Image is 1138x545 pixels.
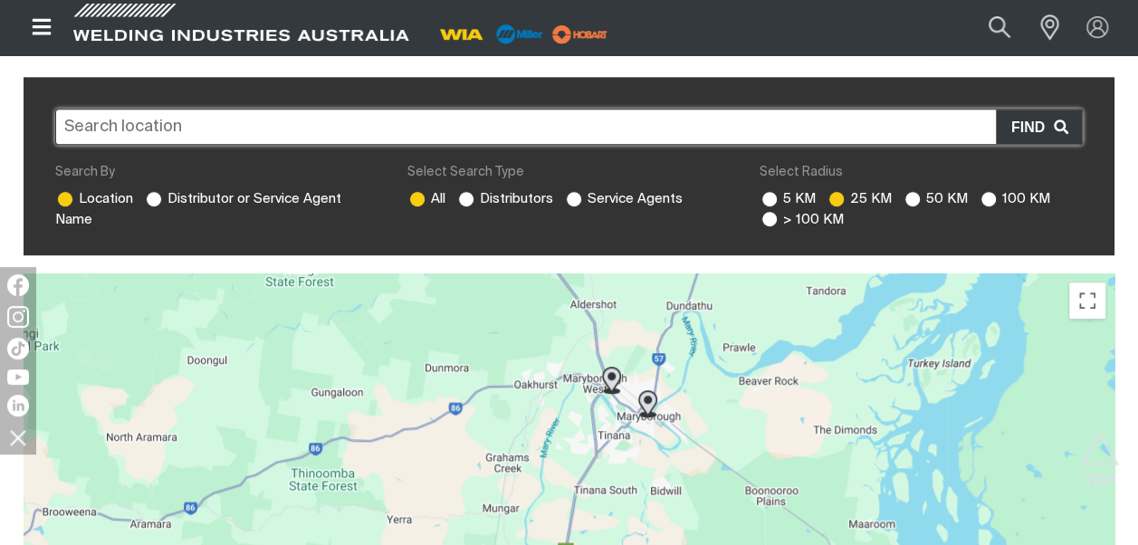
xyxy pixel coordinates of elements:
label: Service Agents [564,192,683,206]
img: hide socials [3,422,33,453]
label: 25 KM [827,192,892,206]
button: Find [996,110,1082,144]
img: miller [547,21,613,48]
label: Distributor or Service Agent Name [55,192,341,226]
label: 100 KM [979,192,1050,206]
span: Find [1011,116,1054,139]
img: Instagram [7,306,29,328]
label: 5 KM [760,192,816,206]
div: Search By [55,163,378,182]
button: Scroll to top [1079,432,1120,473]
div: Select Radius [760,163,1083,182]
img: YouTube [7,369,29,385]
label: > 100 KM [760,213,844,226]
button: Toggle fullscreen view [1069,282,1105,319]
img: TikTok [7,338,29,359]
button: Search products [969,7,1030,48]
input: Search location [55,109,1083,145]
img: Facebook [7,274,29,296]
div: Select Search Type [407,163,731,182]
a: miller [547,27,613,41]
label: Location [55,192,133,206]
label: 50 KM [903,192,968,206]
img: LinkedIn [7,395,29,416]
label: All [407,192,445,206]
input: Product name or item number... [946,7,1030,48]
label: Distributors [456,192,553,206]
